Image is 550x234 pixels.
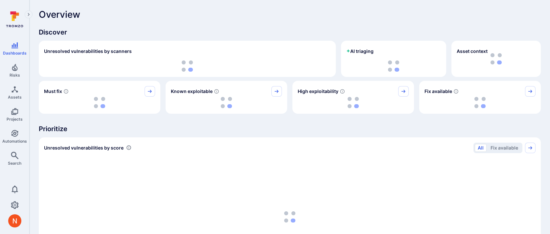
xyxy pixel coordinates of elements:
img: Loading... [284,211,295,222]
button: Fix available [488,144,521,152]
div: Neeren Patki [8,214,21,227]
span: Assets [8,95,22,100]
span: Risks [10,73,20,78]
img: ACg8ocIprwjrgDQnDsNSk9Ghn5p5-B8DpAKWoJ5Gi9syOE4K59tr4Q=s96-c [8,214,21,227]
span: Unresolved vulnerabilities by score [44,145,124,151]
img: Loading... [474,97,486,108]
img: Loading... [182,60,193,72]
svg: EPSS score ≥ 0.7 [340,89,345,94]
span: Fix available [424,88,452,95]
h2: Unresolved vulnerabilities by scanners [44,48,132,55]
svg: Risk score >=40 , missed SLA [63,89,69,94]
button: Expand navigation menu [25,11,33,18]
img: Loading... [221,97,232,108]
span: Asset context [457,48,488,55]
span: Known exploitable [171,88,213,95]
span: High exploitability [298,88,338,95]
span: Dashboards [3,51,27,56]
span: Projects [7,117,23,122]
svg: Confirmed exploitable by KEV [214,89,219,94]
div: loading spinner [424,97,536,108]
span: Automations [2,139,27,144]
svg: Vulnerabilities with fix available [453,89,459,94]
div: High exploitability [292,81,414,114]
div: Known exploitable [166,81,287,114]
i: Expand navigation menu [26,12,31,17]
div: loading spinner [298,97,409,108]
span: Search [8,161,21,166]
h2: AI triaging [346,48,374,55]
img: Loading... [348,97,359,108]
div: Number of vulnerabilities in status 'Open' 'Triaged' and 'In process' grouped by score [126,144,131,151]
div: loading spinner [346,60,441,72]
img: Loading... [94,97,105,108]
button: All [475,144,487,152]
div: Fix available [419,81,541,114]
div: loading spinner [44,60,331,72]
span: Prioritize [39,124,541,133]
span: Overview [39,9,80,20]
span: Discover [39,28,541,37]
div: Must fix [39,81,160,114]
div: loading spinner [171,97,282,108]
div: loading spinner [44,97,155,108]
span: Must fix [44,88,62,95]
img: Loading... [388,60,399,72]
